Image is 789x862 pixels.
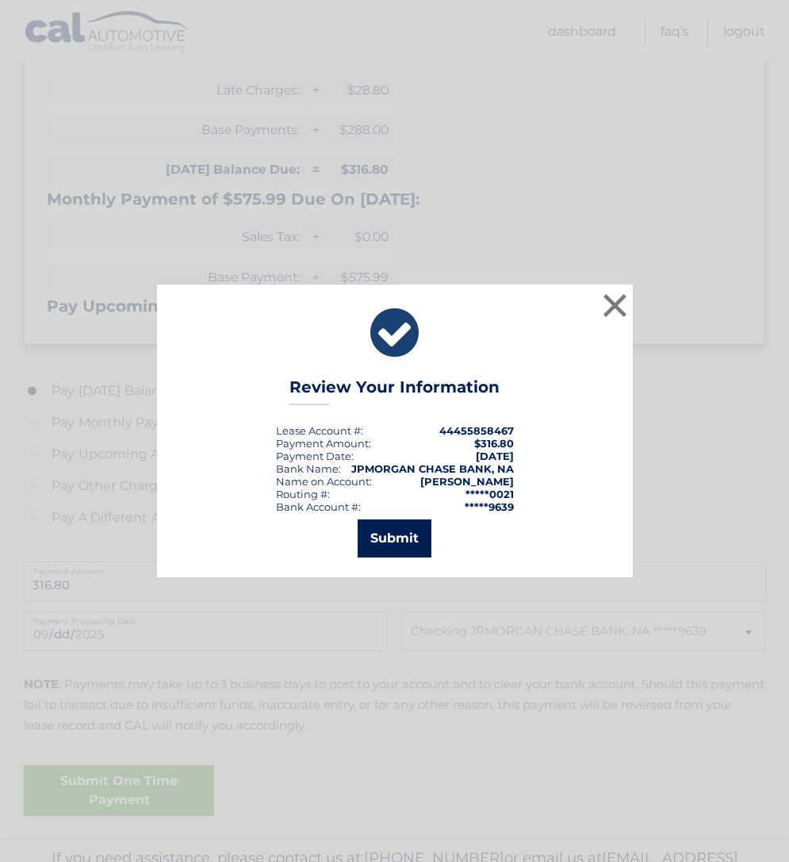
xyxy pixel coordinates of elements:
div: : [276,450,354,462]
strong: JPMORGAN CHASE BANK, NA [351,462,514,475]
button: × [599,289,631,321]
div: Routing #: [276,488,330,500]
div: Lease Account #: [276,424,363,437]
div: Name on Account: [276,475,372,488]
div: Bank Name: [276,462,341,475]
strong: 44455858467 [439,424,514,437]
strong: [PERSON_NAME] [420,475,514,488]
div: Bank Account #: [276,500,361,513]
button: Submit [358,519,431,557]
div: Payment Amount: [276,437,371,450]
span: $316.80 [474,437,514,450]
h3: Review Your Information [289,377,500,405]
span: [DATE] [476,450,514,462]
span: Payment Date [276,450,351,462]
